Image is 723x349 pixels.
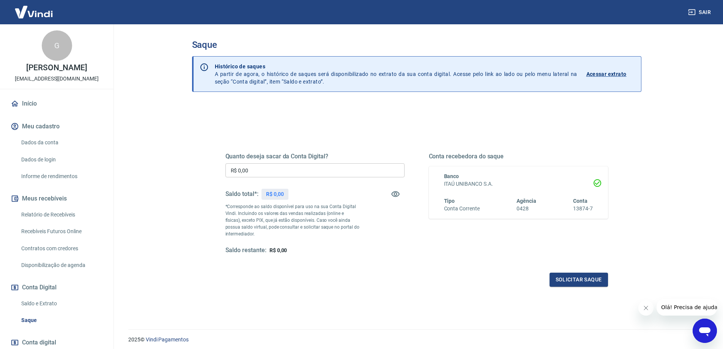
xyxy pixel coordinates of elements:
p: *Corresponde ao saldo disponível para uso na sua Conta Digital Vindi. Incluindo os valores das ve... [225,203,360,237]
span: Agência [517,198,536,204]
h6: ITAÚ UNIBANCO S.A. [444,180,593,188]
h5: Saldo restante: [225,246,266,254]
h5: Conta recebedora do saque [429,153,608,160]
a: Relatório de Recebíveis [18,207,104,223]
a: Disponibilização de agenda [18,257,104,273]
span: Tipo [444,198,455,204]
h6: 0428 [517,205,536,213]
iframe: Mensagem da empresa [657,299,717,316]
iframe: Botão para abrir a janela de mensagens [693,319,717,343]
a: Recebíveis Futuros Online [18,224,104,239]
span: R$ 0,00 [269,247,287,253]
button: Meus recebíveis [9,190,104,207]
button: Meu cadastro [9,118,104,135]
a: Acessar extrato [586,63,635,85]
a: Contratos com credores [18,241,104,256]
iframe: Fechar mensagem [638,300,654,316]
button: Conta Digital [9,279,104,296]
p: 2025 © [128,336,705,344]
button: Solicitar saque [550,273,608,287]
span: Conta digital [22,337,56,348]
a: Saque [18,313,104,328]
p: Acessar extrato [586,70,627,78]
span: Banco [444,173,459,179]
a: Saldo e Extrato [18,296,104,311]
span: Conta [573,198,588,204]
h3: Saque [192,39,641,50]
img: Vindi [9,0,58,24]
h6: 13874-7 [573,205,593,213]
a: Vindi Pagamentos [146,336,189,343]
a: Informe de rendimentos [18,169,104,184]
p: [EMAIL_ADDRESS][DOMAIN_NAME] [15,75,99,83]
p: Histórico de saques [215,63,577,70]
h6: Conta Corrente [444,205,480,213]
div: G [42,30,72,61]
span: Olá! Precisa de ajuda? [5,5,64,11]
p: R$ 0,00 [266,190,284,198]
a: Início [9,95,104,112]
h5: Quanto deseja sacar da Conta Digital? [225,153,405,160]
a: Dados da conta [18,135,104,150]
a: Dados de login [18,152,104,167]
p: [PERSON_NAME] [26,64,87,72]
p: A partir de agora, o histórico de saques será disponibilizado no extrato da sua conta digital. Ac... [215,63,577,85]
h5: Saldo total*: [225,190,258,198]
button: Sair [687,5,714,19]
